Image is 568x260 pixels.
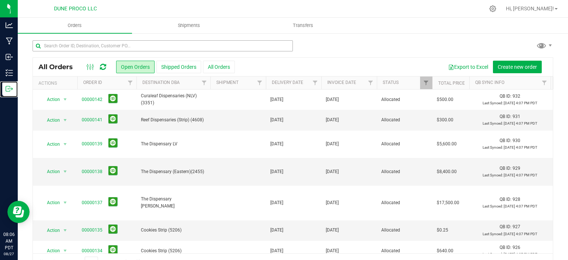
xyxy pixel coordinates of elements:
span: Action [40,225,60,236]
span: [DATE] 4:07 PM PDT [504,173,537,177]
span: Last Synced: [483,232,503,236]
span: [DATE] [326,96,339,103]
span: Action [40,166,60,177]
span: [DATE] [270,247,283,254]
span: Allocated [381,168,428,175]
button: All Orders [203,61,235,73]
span: DUNE PROCO LLC [54,6,97,12]
span: 932 [513,94,520,99]
span: Last Synced: [483,101,503,105]
span: $8,400.00 [437,168,457,175]
span: QB ID: [500,94,511,99]
span: Allocated [381,247,428,254]
span: [DATE] [270,227,283,234]
span: select [61,225,70,236]
button: Open Orders [116,61,155,73]
a: Invoice Date [327,80,356,85]
p: 08/27 [3,251,14,257]
a: Destination DBA [142,80,180,85]
span: select [61,197,70,208]
span: Last Synced: [483,204,503,208]
div: Actions [38,81,74,86]
inline-svg: Inbound [6,53,13,61]
span: Transfers [283,22,323,29]
span: QB ID: [500,166,511,171]
input: Search Order ID, Destination, Customer PO... [33,40,293,51]
button: Create new order [493,61,542,73]
span: Shipments [168,22,210,29]
span: Curaleaf Dispensaries (NLV) (3351) [141,92,206,107]
span: Allocated [381,227,428,234]
span: Action [40,115,60,125]
a: 00000137 [82,199,102,206]
span: [DATE] [326,247,339,254]
span: select [61,94,70,105]
a: Filter [124,77,136,89]
span: [DATE] [270,168,283,175]
span: $640.00 [437,247,453,254]
span: [DATE] 4:07 PM PDT [504,145,537,149]
span: Action [40,197,60,208]
a: Filter [254,77,266,89]
span: QB ID: [500,138,511,143]
span: Last Synced: [483,173,503,177]
inline-svg: Analytics [6,21,13,29]
a: Order ID [83,80,102,85]
span: [DATE] 4:07 PM PDT [504,204,537,208]
p: 08:06 AM PDT [3,231,14,251]
button: Shipped Orders [156,61,201,73]
span: Hi, [PERSON_NAME]! [506,6,554,11]
a: 00000138 [82,168,102,175]
span: [DATE] [270,199,283,206]
a: Filter [420,77,432,89]
inline-svg: Outbound [6,85,13,92]
span: Reef Dispensaries (Strip) (4608) [141,117,206,124]
a: Filter [365,77,377,89]
a: Shipments [132,18,246,33]
a: Transfers [246,18,360,33]
span: [DATE] 4:07 PM PDT [504,252,537,256]
span: QB ID: [500,114,511,119]
span: [DATE] 4:07 PM PDT [504,101,537,105]
span: $500.00 [437,96,453,103]
span: The Dispensary [PERSON_NAME] [141,196,206,210]
span: Allocated [381,141,428,148]
a: Shipment [216,80,239,85]
inline-svg: Manufacturing [6,37,13,45]
span: QB ID: [500,245,511,250]
span: The Dispensary (Eastern)(2455) [141,168,206,175]
span: [DATE] [270,141,283,148]
span: Action [40,246,60,256]
span: Allocated [381,199,428,206]
span: Action [40,94,60,105]
span: [DATE] 4:07 PM PDT [504,232,537,236]
span: [DATE] [326,141,339,148]
span: Last Synced: [483,145,503,149]
span: Allocated [381,117,428,124]
button: Export to Excel [443,61,493,73]
a: Total Price [438,81,465,86]
span: [DATE] 4:07 PM PDT [504,121,537,125]
a: 00000141 [82,117,102,124]
a: 00000142 [82,96,102,103]
a: Filter [198,77,210,89]
span: select [61,115,70,125]
span: [DATE] [270,96,283,103]
a: Status [383,80,399,85]
span: Create new order [498,64,537,70]
span: 927 [513,224,520,229]
span: 931 [513,114,520,119]
a: 00000139 [82,141,102,148]
a: Filter [538,77,551,89]
a: 00000134 [82,247,102,254]
a: Orders [18,18,132,33]
a: Filter [309,77,321,89]
span: All Orders [38,63,80,71]
span: [DATE] [270,117,283,124]
span: 929 [513,166,520,171]
a: QB Sync Info [475,80,504,85]
span: Cookies Strip (5206) [141,247,206,254]
span: Last Synced: [483,252,503,256]
div: Manage settings [488,5,497,12]
a: 00000135 [82,227,102,234]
